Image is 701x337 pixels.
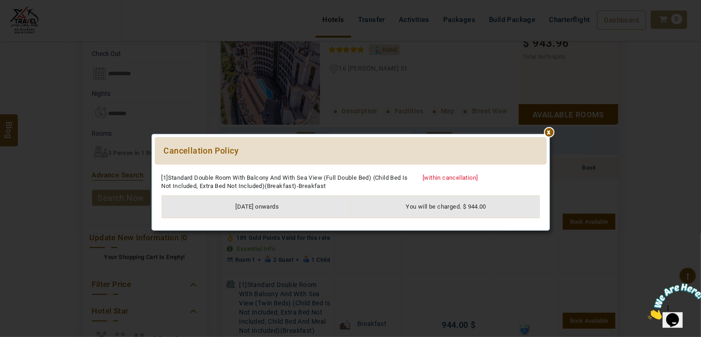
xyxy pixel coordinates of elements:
[155,174,416,191] div: [1]Standard Double Room With Balcony And With Sea View (Full Double Bed) (Child Bed Is Not Includ...
[351,195,540,218] td: You will be charged. $ 944.00
[4,4,7,11] span: 1
[644,280,701,323] iframe: chat widget
[155,137,547,165] div: Cancellation Policy
[416,174,546,182] div: [within cancellation]
[162,195,351,218] td: [DATE] onwards
[4,4,60,40] img: Chat attention grabber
